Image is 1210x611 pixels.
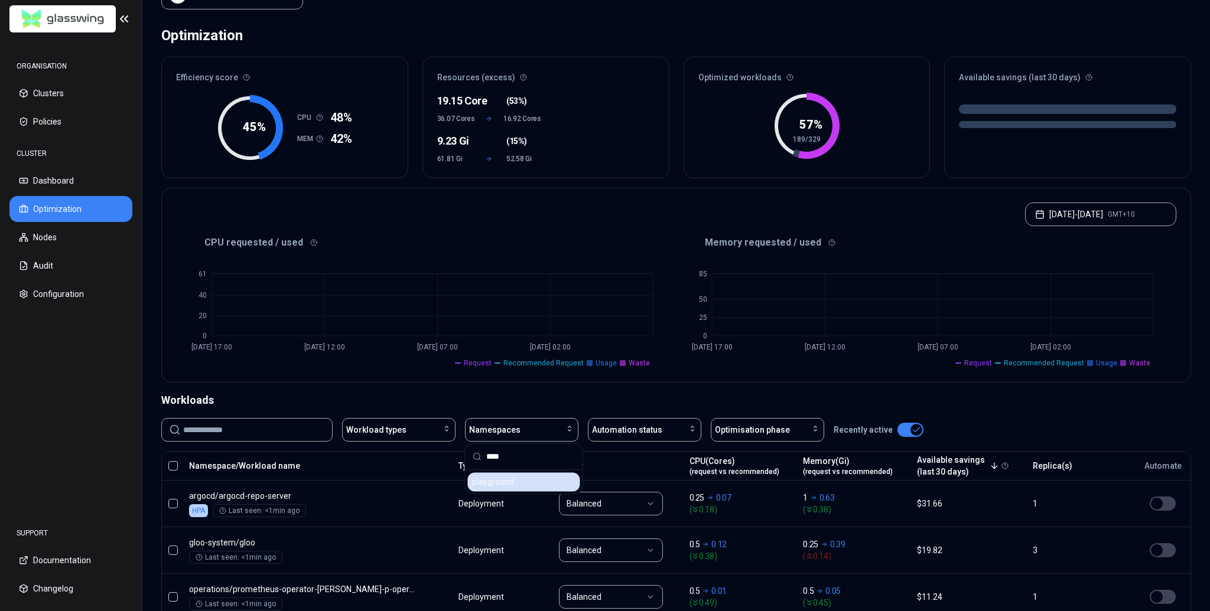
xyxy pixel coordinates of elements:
[1129,358,1150,368] span: Waste
[9,224,132,250] button: Nodes
[1033,544,1123,556] div: 3
[9,142,132,165] div: CLUSTER
[509,95,525,107] span: 53%
[330,109,352,126] span: 48%
[297,134,316,143] h1: MEM
[799,117,822,132] tspan: 57 %
[803,454,893,478] button: Memory(Gi)(request vs recommended)
[596,358,617,368] span: Usage
[464,358,492,368] span: Request
[689,538,700,550] p: 0.5
[9,109,132,135] button: Policies
[819,492,835,504] p: 0.63
[1033,454,1072,478] button: Replica(s)
[203,332,207,340] tspan: 0
[803,504,906,515] span: ( 0.38 )
[689,504,793,515] span: ( 0.18 )
[191,343,232,351] tspan: [DATE] 17:00
[161,392,1191,409] div: Workloads
[803,538,818,550] p: 0.25
[9,168,132,194] button: Dashboard
[458,591,506,603] div: Deployment
[509,135,525,147] span: 15%
[17,5,109,33] img: GlassWing
[1140,460,1185,472] div: Automate
[689,550,793,562] span: ( 0.38 )
[917,591,1022,603] div: $11.24
[917,498,1022,509] div: $31.66
[9,253,132,279] button: Audit
[834,424,893,436] p: Recently active
[559,460,678,472] div: Policy
[196,553,276,562] div: Last seen: <1min ago
[1096,358,1117,368] span: Usage
[699,295,707,303] tspan: 50
[699,313,707,322] tspan: 25
[1004,358,1084,368] span: Recommended Request
[503,358,584,368] span: Recommended Request
[465,470,582,494] div: Suggestions
[9,547,132,573] button: Documentation
[711,538,727,550] p: 0.12
[243,120,266,134] tspan: 45 %
[189,504,208,517] div: HPA enabled.
[189,583,416,595] p: prometheus-operator-kube-p-operator
[1033,591,1123,603] div: 1
[716,492,731,504] p: 0.07
[692,343,733,351] tspan: [DATE] 17:00
[689,585,700,597] p: 0.5
[437,133,472,149] div: 9.23 Gi
[161,24,243,47] div: Optimization
[803,585,814,597] p: 0.5
[330,130,352,147] span: 42%
[472,476,514,488] span: playground
[830,538,845,550] p: 0.39
[437,93,472,109] div: 19.15 Core
[437,154,472,164] span: 61.81 Gi
[162,57,408,90] div: Efficiency score
[803,467,893,476] span: (request vs recommended)
[803,597,906,609] span: ( 0.45 )
[711,418,824,442] button: Optimisation phase
[506,154,541,164] span: 52.58 Gi
[189,537,416,548] p: gloo
[918,343,958,351] tspan: [DATE] 07:00
[199,312,207,320] tspan: 20
[9,576,132,602] button: Changelog
[592,424,662,436] span: Automation status
[530,343,571,351] tspan: [DATE] 02:00
[684,57,930,90] div: Optimized workloads
[196,599,276,609] div: Last seen: <1min ago
[304,343,345,351] tspan: [DATE] 12:00
[945,57,1191,90] div: Available savings (last 30 days)
[9,521,132,545] div: SUPPORT
[1033,498,1123,509] div: 1
[689,455,779,476] div: CPU(Cores)
[176,236,676,250] div: CPU requested / used
[711,585,727,597] p: 0.01
[1025,202,1176,226] button: [DATE]-[DATE]GMT+10
[9,80,132,106] button: Clusters
[417,343,458,351] tspan: [DATE] 07:00
[703,332,707,340] tspan: 0
[793,135,821,143] tspan: 189/329
[715,424,790,436] span: Optimisation phase
[297,113,316,122] h1: CPU
[803,550,906,562] span: ( 0.14 )
[917,544,1022,556] div: $19.82
[803,455,893,476] div: Memory(Gi)
[588,418,701,442] button: Automation status
[629,358,650,368] span: Waste
[506,135,527,147] span: ( )
[9,54,132,78] div: ORGANISATION
[825,585,841,597] p: 0.05
[689,454,779,478] button: CPU(Cores)(request vs recommended)
[465,418,578,442] button: Namespaces
[1108,210,1135,219] span: GMT+10
[1030,343,1071,351] tspan: [DATE] 02:00
[689,597,793,609] span: ( 0.49 )
[219,506,300,515] div: Last seen: <1min ago
[9,281,132,307] button: Configuration
[9,196,132,222] button: Optimization
[199,270,207,278] tspan: 61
